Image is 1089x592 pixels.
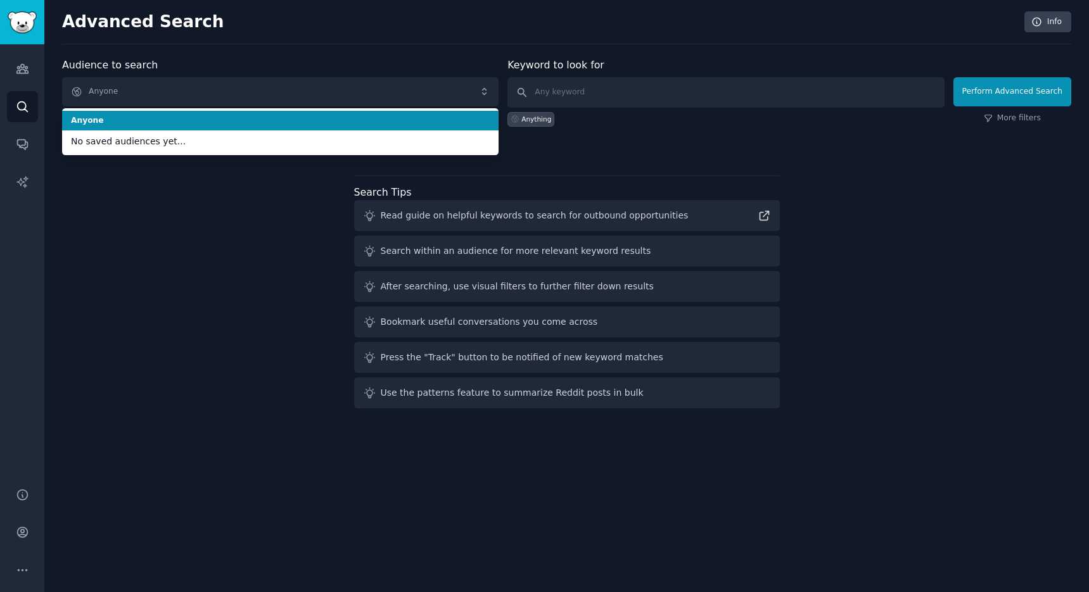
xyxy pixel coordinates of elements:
[984,113,1041,124] a: More filters
[62,12,1017,32] h2: Advanced Search
[8,11,37,34] img: GummySearch logo
[354,186,412,198] label: Search Tips
[381,351,663,364] div: Press the "Track" button to be notified of new keyword matches
[62,77,499,106] button: Anyone
[381,209,689,222] div: Read guide on helpful keywords to search for outbound opportunities
[507,59,604,71] label: Keyword to look for
[71,135,490,148] span: No saved audiences yet...
[507,77,944,108] input: Any keyword
[953,77,1071,106] button: Perform Advanced Search
[1024,11,1071,33] a: Info
[62,108,499,155] ul: Anyone
[381,386,644,400] div: Use the patterns feature to summarize Reddit posts in bulk
[62,59,158,71] label: Audience to search
[71,115,490,127] span: Anyone
[381,315,598,329] div: Bookmark useful conversations you come across
[521,115,551,123] div: Anything
[381,280,654,293] div: After searching, use visual filters to further filter down results
[381,244,651,258] div: Search within an audience for more relevant keyword results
